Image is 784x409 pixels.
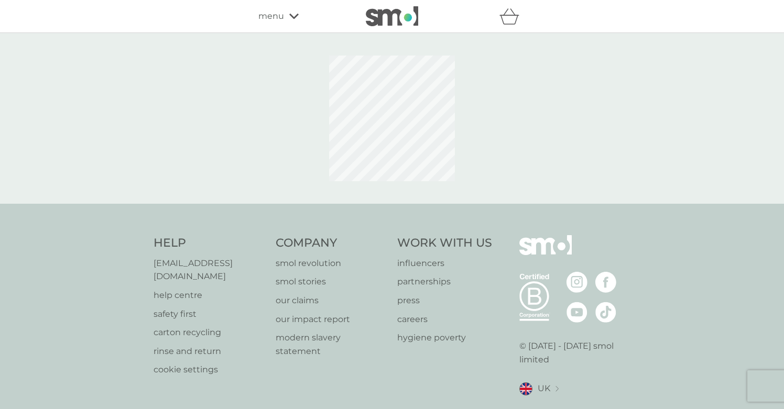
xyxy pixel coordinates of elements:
[397,275,492,289] a: partnerships
[538,382,550,395] span: UK
[519,382,532,395] img: UK flag
[276,257,387,270] a: smol revolution
[154,235,265,251] h4: Help
[595,302,616,323] img: visit the smol Tiktok page
[397,257,492,270] a: influencers
[556,386,559,392] img: select a new location
[154,345,265,358] a: rinse and return
[519,235,572,271] img: smol
[567,272,587,293] img: visit the smol Instagram page
[154,307,265,321] a: safety first
[499,6,526,27] div: basket
[366,6,418,26] img: smol
[154,363,265,377] a: cookie settings
[258,9,284,23] span: menu
[397,313,492,326] a: careers
[595,272,616,293] img: visit the smol Facebook page
[276,235,387,251] h4: Company
[397,294,492,307] a: press
[397,331,492,345] a: hygiene poverty
[397,235,492,251] h4: Work With Us
[276,313,387,326] a: our impact report
[154,257,265,283] a: [EMAIL_ADDRESS][DOMAIN_NAME]
[276,331,387,358] a: modern slavery statement
[567,302,587,323] img: visit the smol Youtube page
[154,326,265,339] a: carton recycling
[519,339,631,366] p: © [DATE] - [DATE] smol limited
[276,294,387,307] a: our claims
[276,275,387,289] a: smol stories
[154,289,265,302] a: help centre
